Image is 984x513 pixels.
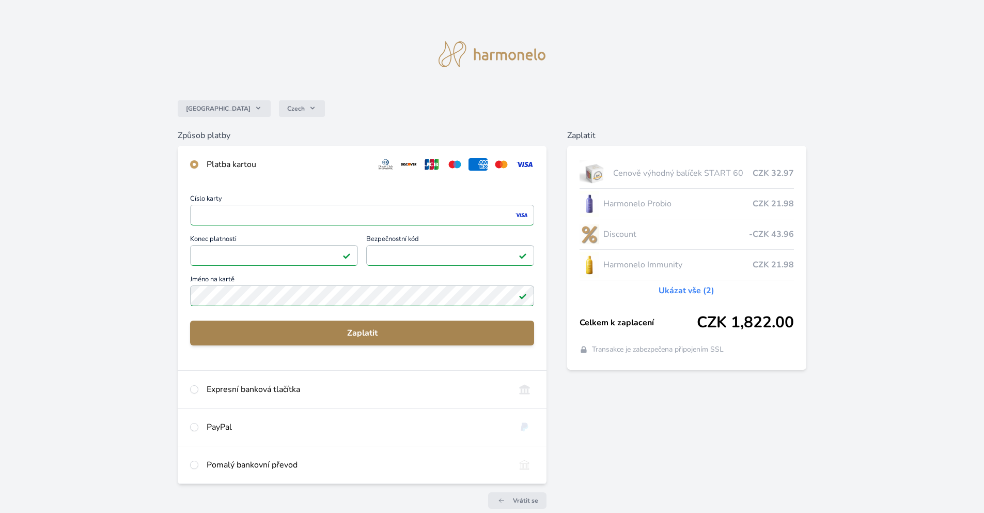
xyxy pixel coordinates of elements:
iframe: Iframe pro číslo karty [195,208,529,222]
span: Harmonelo Immunity [603,259,753,271]
iframe: Iframe pro bezpečnostní kód [371,248,529,263]
div: Pomalý bankovní převod [207,459,507,471]
span: CZK 21.98 [753,259,794,271]
div: Expresní banková tlačítka [207,383,507,396]
button: Czech [279,100,325,117]
h6: Zaplatit [567,129,806,142]
a: Vrátit se [488,492,546,509]
button: [GEOGRAPHIC_DATA] [178,100,271,117]
img: amex.svg [468,158,488,171]
div: PayPal [207,421,507,433]
img: discover.svg [399,158,418,171]
img: logo.svg [439,41,546,67]
img: Platné pole [342,251,351,260]
h6: Způsob platby [178,129,546,142]
img: mc.svg [492,158,511,171]
img: visa.svg [515,158,534,171]
span: Celkem k zaplacení [580,316,697,329]
span: Czech [287,104,305,113]
div: Platba kartou [207,158,368,171]
span: CZK 1,822.00 [697,313,794,332]
span: -CZK 43.96 [749,228,794,240]
img: maestro.svg [445,158,464,171]
img: visa [514,210,528,220]
img: paypal.svg [515,421,534,433]
a: Ukázat vše (2) [659,284,714,297]
span: Cenově výhodný balíček START 60 [613,167,753,179]
span: Číslo karty [190,195,534,205]
input: Jméno na kartěPlatné pole [190,285,534,306]
span: Bezpečnostní kód [366,236,534,245]
span: Konec platnosti [190,236,358,245]
button: Zaplatit [190,321,534,345]
img: IMMUNITY_se_stinem_x-lo.jpg [580,252,599,278]
img: diners.svg [376,158,395,171]
img: Platné pole [519,292,527,300]
img: onlineBanking_CZ.svg [515,383,534,396]
span: Vrátit se [513,496,538,505]
span: [GEOGRAPHIC_DATA] [186,104,251,113]
img: jcb.svg [423,158,442,171]
span: Discount [603,228,749,240]
img: Platné pole [519,251,527,260]
span: Zaplatit [198,327,526,339]
iframe: Iframe pro datum vypršení platnosti [195,248,353,263]
span: CZK 32.97 [753,167,794,179]
img: start.jpg [580,160,609,186]
img: discount-lo.png [580,221,599,247]
img: CLEAN_PROBIO_se_stinem_x-lo.jpg [580,191,599,217]
span: Harmonelo Probio [603,198,753,210]
span: CZK 21.98 [753,198,794,210]
span: Jméno na kartě [190,276,534,285]
span: Transakce je zabezpečena připojením SSL [592,344,724,355]
img: bankTransfer_IBAN.svg [515,459,534,471]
